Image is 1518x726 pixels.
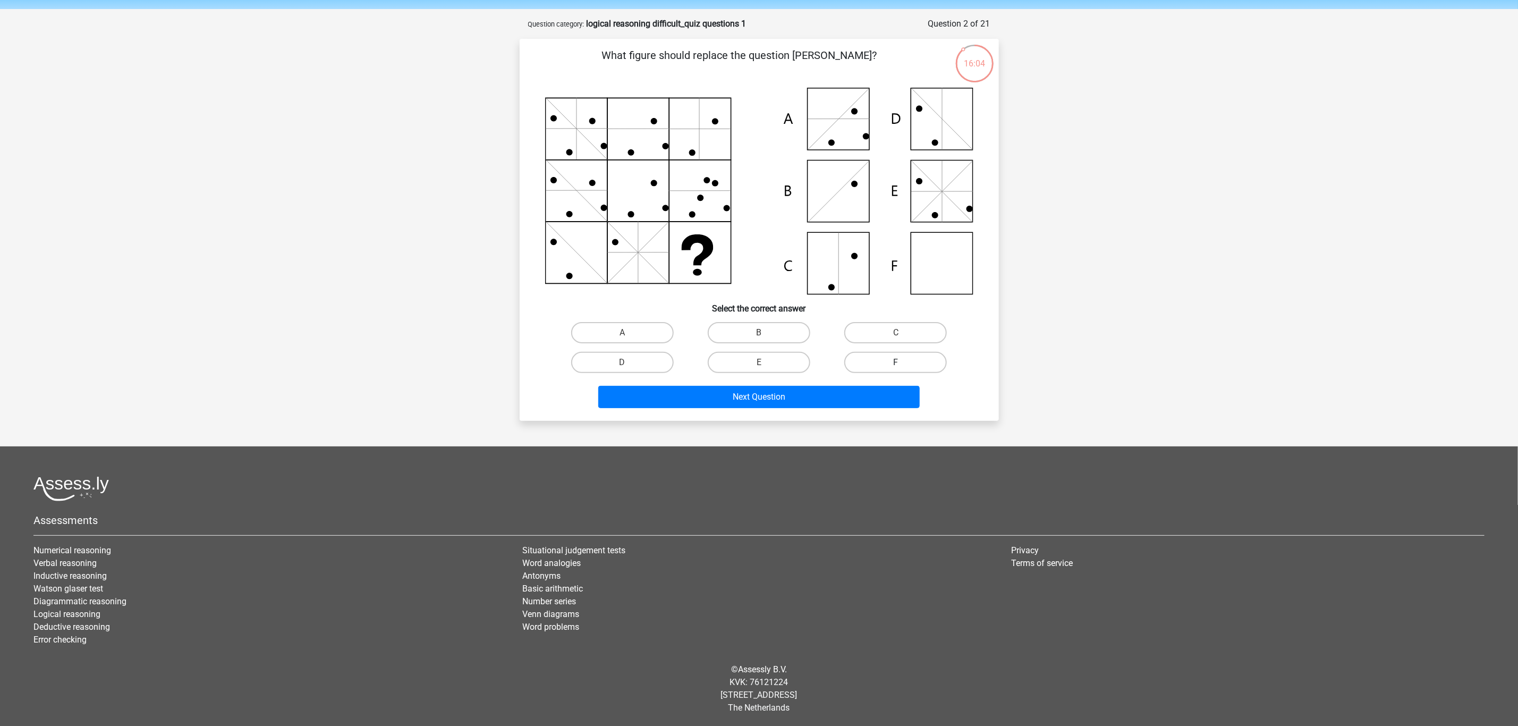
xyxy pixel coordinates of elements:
[522,545,625,555] a: Situational judgement tests
[708,322,810,343] label: B
[33,584,103,594] a: Watson glaser test
[598,386,920,408] button: Next Question
[33,514,1485,527] h5: Assessments
[26,655,1492,723] div: © KVK: 76121224 [STREET_ADDRESS] The Netherlands
[708,352,810,373] label: E
[33,571,107,581] a: Inductive reasoning
[522,596,576,606] a: Number series
[528,20,584,28] small: Question category:
[537,47,942,79] p: What figure should replace the question [PERSON_NAME]?
[33,596,126,606] a: Diagrammatic reasoning
[33,558,97,568] a: Verbal reasoning
[1012,558,1073,568] a: Terms of service
[587,19,747,29] strong: logical reasoning difficult_quiz questions 1
[844,322,947,343] label: C
[33,476,109,501] img: Assessly logo
[955,44,995,70] div: 16:04
[522,609,579,619] a: Venn diagrams
[928,18,990,30] div: Question 2 of 21
[738,664,787,674] a: Assessly B.V.
[522,558,581,568] a: Word analogies
[537,295,982,314] h6: Select the correct answer
[522,622,579,632] a: Word problems
[33,609,100,619] a: Logical reasoning
[522,584,583,594] a: Basic arithmetic
[1012,545,1039,555] a: Privacy
[844,352,947,373] label: F
[33,635,87,645] a: Error checking
[522,571,561,581] a: Antonyms
[33,622,110,632] a: Deductive reasoning
[571,322,674,343] label: A
[571,352,674,373] label: D
[33,545,111,555] a: Numerical reasoning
